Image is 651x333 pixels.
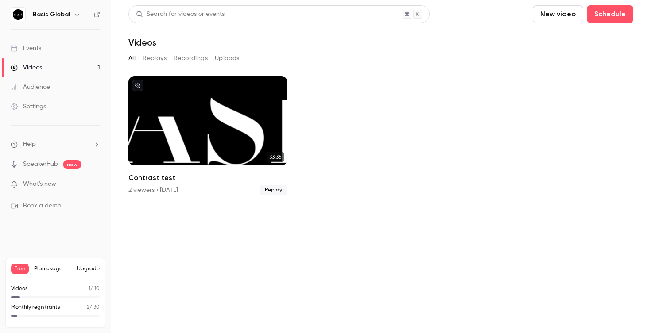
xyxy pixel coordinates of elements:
[11,63,42,72] div: Videos
[77,265,100,272] button: Upgrade
[128,51,136,65] button: All
[587,5,633,23] button: Schedule
[11,285,28,293] p: Videos
[132,80,143,91] button: unpublished
[23,180,56,189] span: What's new
[11,102,46,111] div: Settings
[89,286,90,291] span: 1
[89,180,100,188] iframe: Noticeable Trigger
[533,5,583,23] button: New video
[128,172,287,183] h2: Contrast test
[128,76,287,195] a: 33:36Contrast test2 viewers • [DATE]Replay
[128,76,633,195] ul: Videos
[128,186,178,195] div: 2 viewers • [DATE]
[128,5,633,328] section: Videos
[174,51,208,65] button: Recordings
[87,305,89,310] span: 2
[11,83,50,92] div: Audience
[11,264,29,274] span: Free
[11,8,25,22] img: Basis Global
[23,160,58,169] a: SpeakerHub
[89,285,100,293] p: / 10
[136,10,225,19] div: Search for videos or events
[23,201,61,211] span: Book a demo
[11,303,60,311] p: Monthly registrants
[23,140,36,149] span: Help
[215,51,240,65] button: Uploads
[11,140,100,149] li: help-dropdown-opener
[63,160,81,169] span: new
[33,10,70,19] h6: Basis Global
[128,76,287,195] li: Contrast test
[11,44,41,53] div: Events
[143,51,167,65] button: Replays
[87,303,100,311] p: / 30
[34,265,72,272] span: Plan usage
[128,37,156,48] h1: Videos
[267,152,284,162] span: 33:36
[260,185,287,195] span: Replay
